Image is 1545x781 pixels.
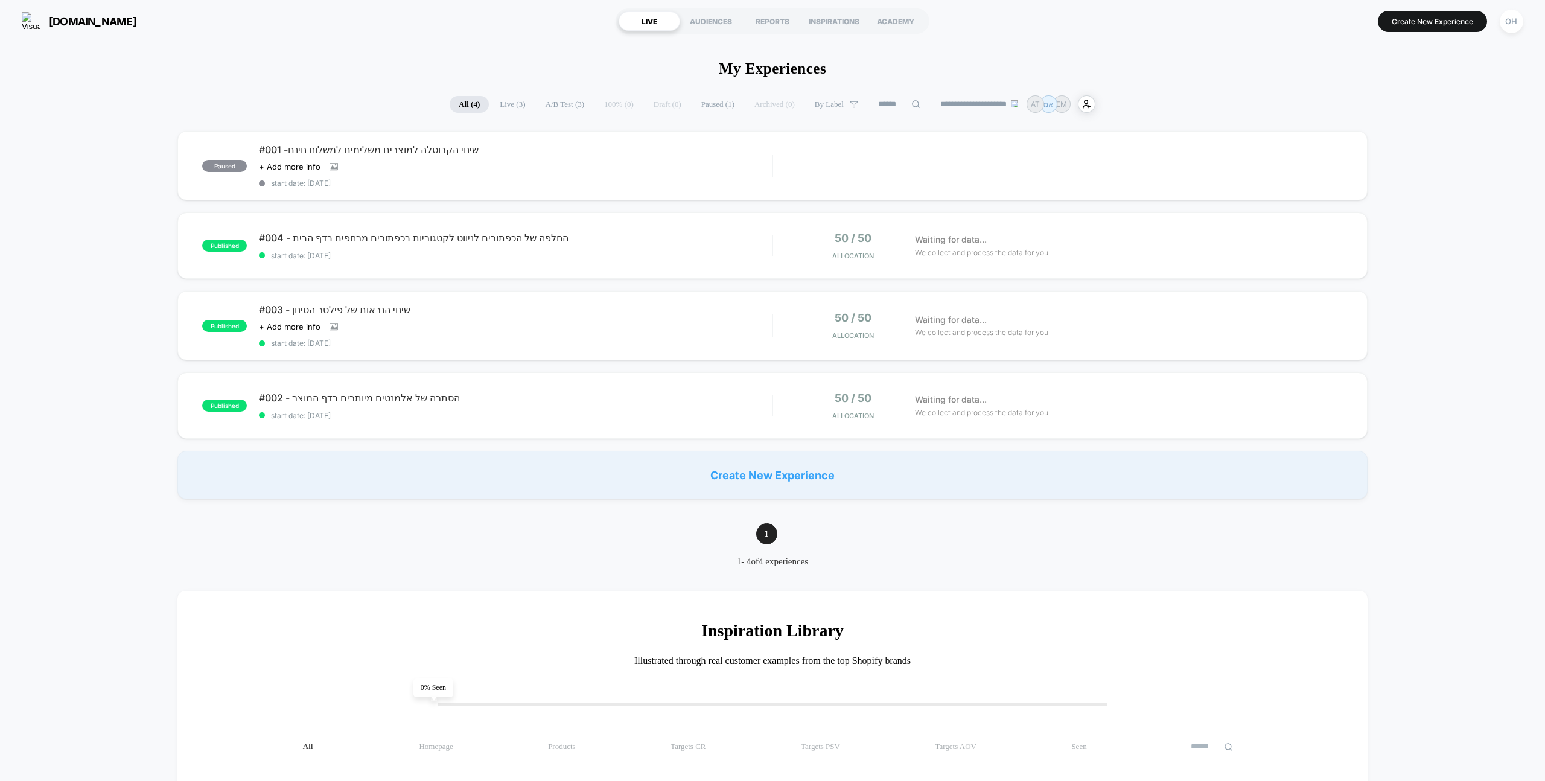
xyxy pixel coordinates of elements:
span: published [202,400,247,412]
span: Waiting for data... [915,233,987,246]
p: אמ [1043,100,1053,109]
div: LIVE [619,11,680,31]
span: 0 % Seen [413,678,453,697]
div: OH [1500,10,1523,33]
span: All [303,742,324,751]
span: We collect and process the data for you [915,407,1048,418]
button: OH [1496,9,1527,34]
p: AT [1031,100,1040,109]
span: 50 / 50 [835,311,871,324]
div: 1 - 4 of 4 experiences [715,556,831,567]
span: Waiting for data... [915,313,987,327]
span: #003 - שינוי הנראות של פילטר הסינון [259,304,772,316]
span: Products [548,742,576,751]
span: #002 - הסתרה של אלמנטים מיותרים בדף המוצר [259,392,772,404]
span: Waiting for data... [915,393,987,406]
span: [DOMAIN_NAME] [49,15,136,28]
span: Targets CR [671,742,706,751]
span: By Label [815,100,844,109]
p: EM [1056,100,1067,109]
span: Allocation [832,331,874,340]
span: published [202,240,247,252]
img: Visually logo [22,12,40,30]
div: AUDIENCES [680,11,742,31]
span: + Add more info [259,322,320,331]
span: 1 [756,523,777,544]
button: Create New Experience [1378,11,1487,32]
span: Allocation [832,252,874,260]
img: end [1011,100,1018,107]
span: Seen [1071,742,1086,751]
span: Targets AOV [935,742,976,751]
span: A/B Test ( 3 ) [537,96,594,113]
span: start date: [DATE] [259,339,772,348]
h4: Illustrated through real customer examples from the top Shopify brands [214,655,1331,666]
span: We collect and process the data for you [915,247,1048,258]
button: [DOMAIN_NAME] [18,11,140,31]
span: Homepage [419,742,453,751]
span: We collect and process the data for you [915,327,1048,338]
span: Live ( 3 ) [491,96,534,113]
span: start date: [DATE] [259,179,772,188]
span: paused [202,160,247,172]
h1: My Experiences [719,60,826,77]
span: published [202,320,247,332]
span: All ( 4 ) [450,96,489,113]
span: 50 / 50 [835,392,871,404]
span: Targets PSV [801,742,840,751]
span: #004 - החלפה של הכפתורים לניווט לקטגוריות בכפתורים מרחפים בדף הבית [259,232,772,244]
span: Allocation [832,412,874,420]
span: 50 / 50 [835,232,871,244]
span: Paused ( 1 ) [692,96,744,113]
span: start date: [DATE] [259,251,772,260]
div: REPORTS [742,11,803,31]
div: Create New Experience [177,451,1367,499]
h3: Inspiration Library [214,621,1331,640]
span: #001 -שינוי הקרוסלה למוצרים משלימים למשלוח חינם [259,144,772,156]
span: start date: [DATE] [259,411,772,420]
span: + Add more info [259,162,320,171]
div: ACADEMY [865,11,926,31]
div: INSPIRATIONS [803,11,865,31]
